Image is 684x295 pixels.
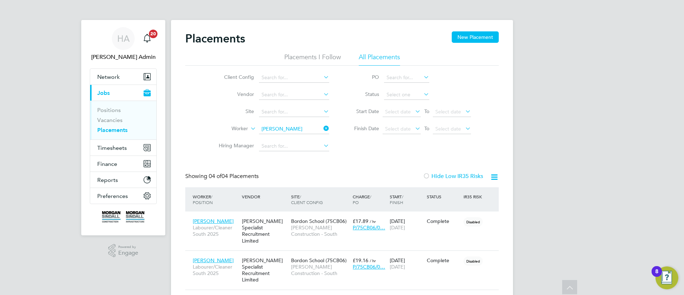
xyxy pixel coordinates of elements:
[388,214,425,234] div: [DATE]
[118,244,138,250] span: Powered by
[370,219,376,224] span: / hr
[108,244,139,258] a: Powered byEngage
[425,190,462,203] div: Status
[90,85,156,101] button: Jobs
[291,218,347,224] span: Bordon School (75CB06)
[353,194,371,205] span: / PO
[193,257,234,264] span: [PERSON_NAME]
[384,90,429,100] input: Select one
[259,90,329,100] input: Search for...
[81,20,165,235] nav: Main navigation
[90,211,157,223] a: Go to home page
[388,190,425,209] div: Start
[209,173,222,180] span: 04 of
[193,264,238,276] span: Labourer/Cleaner South 2025
[259,141,329,151] input: Search for...
[191,190,240,209] div: Worker
[97,90,110,96] span: Jobs
[213,74,254,80] label: Client Config
[347,91,379,97] label: Status
[347,125,379,132] label: Finish Date
[185,173,260,180] div: Showing
[102,211,145,223] img: morgansindall-logo-retina.png
[359,53,400,66] li: All Placements
[347,74,379,80] label: PO
[149,30,157,38] span: 20
[435,108,461,115] span: Select date
[213,108,254,115] label: Site
[463,256,483,266] span: Disabled
[289,190,351,209] div: Site
[390,194,403,205] span: / Finish
[191,253,499,259] a: [PERSON_NAME]Labourer/Cleaner South 2025[PERSON_NAME] Specialist Recruitment LimitedBordon School...
[240,254,289,287] div: [PERSON_NAME] Specialist Recruitment Limited
[422,107,431,116] span: To
[90,156,156,172] button: Finance
[90,188,156,204] button: Preferences
[209,173,259,180] span: 04 Placements
[193,218,234,224] span: [PERSON_NAME]
[191,214,499,220] a: [PERSON_NAME]Labourer/Cleaner South 2025[PERSON_NAME] Specialist Recruitment LimitedBordon School...
[390,264,405,270] span: [DATE]
[97,161,117,167] span: Finance
[259,124,329,134] input: Search for...
[97,107,121,113] a: Positions
[213,142,254,149] label: Hiring Manager
[291,194,323,205] span: / Client Config
[97,177,118,183] span: Reports
[97,73,120,80] span: Network
[97,127,128,133] a: Placements
[351,190,388,209] div: Charge
[90,101,156,139] div: Jobs
[462,190,486,203] div: IR35 Risk
[259,73,329,83] input: Search for...
[463,217,483,227] span: Disabled
[353,218,368,224] span: £17.89
[240,214,289,248] div: [PERSON_NAME] Specialist Recruitment Limited
[117,34,130,43] span: HA
[422,124,431,133] span: To
[97,193,128,199] span: Preferences
[435,126,461,132] span: Select date
[193,194,213,205] span: / Position
[347,108,379,115] label: Start Date
[284,53,341,66] li: Placements I Follow
[90,27,157,61] a: HA[PERSON_NAME] Admin
[353,224,385,231] span: P/75CB06/0…
[384,73,429,83] input: Search for...
[240,190,289,203] div: Vendor
[97,117,123,123] a: Vacancies
[370,258,376,263] span: / hr
[193,224,238,237] span: Labourer/Cleaner South 2025
[97,144,127,151] span: Timesheets
[207,125,248,132] label: Worker
[259,107,329,117] input: Search for...
[390,224,405,231] span: [DATE]
[388,254,425,274] div: [DATE]
[427,218,460,224] div: Complete
[90,69,156,85] button: Network
[452,31,499,43] button: New Placement
[655,271,658,281] div: 8
[90,140,156,156] button: Timesheets
[291,257,347,264] span: Bordon School (75CB06)
[291,264,349,276] span: [PERSON_NAME] Construction - South
[385,126,411,132] span: Select date
[213,91,254,97] label: Vendor
[140,27,154,50] a: 20
[118,250,138,256] span: Engage
[385,108,411,115] span: Select date
[185,31,245,46] h2: Placements
[90,172,156,188] button: Reports
[353,257,368,264] span: £19.16
[353,264,385,270] span: P/75CB06/0…
[291,224,349,237] span: [PERSON_NAME] Construction - South
[655,266,678,289] button: Open Resource Center, 8 new notifications
[427,257,460,264] div: Complete
[423,173,483,180] label: Hide Low IR35 Risks
[90,53,157,61] span: Hays Admin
